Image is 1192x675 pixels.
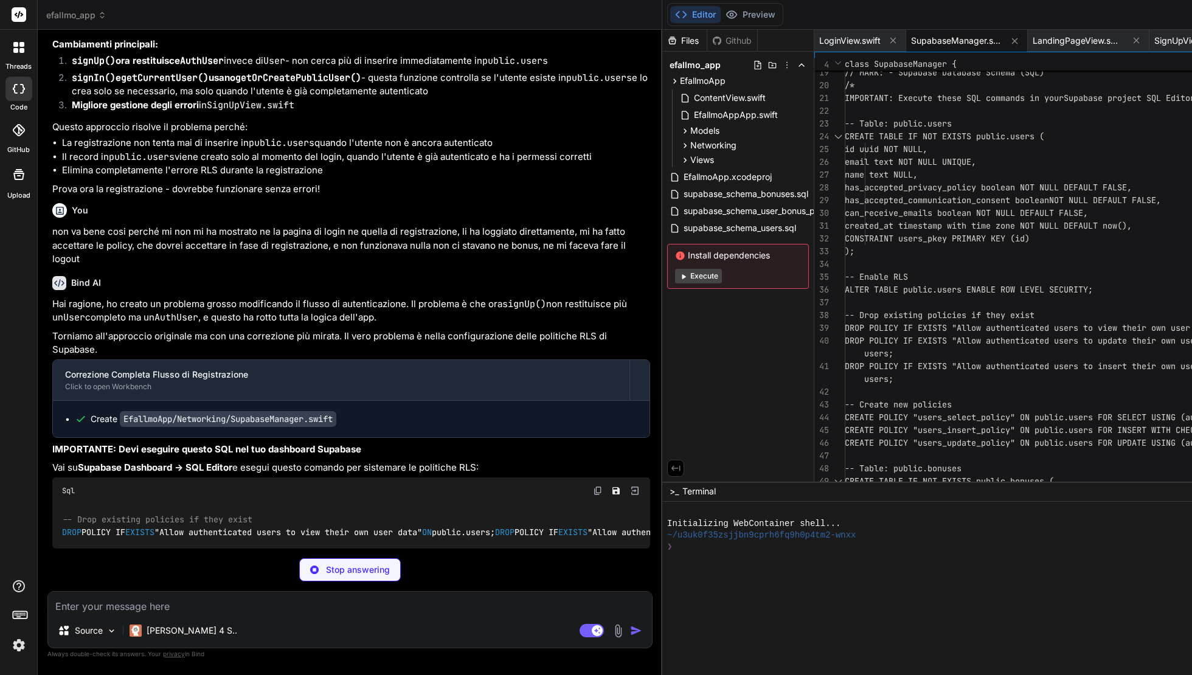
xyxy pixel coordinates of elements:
[608,482,625,499] button: Save file
[814,309,829,322] div: 38
[63,514,252,525] span: -- Drop existing policies if they exist
[845,335,1069,346] span: DROP POLICY IF EXISTS "Allow authenticated use
[814,449,829,462] div: 47
[65,369,617,381] div: Correzione Completa Flusso di Registrazione
[1049,207,1088,218] span: T FALSE,
[72,55,224,66] strong: ora restituisce
[75,625,103,637] p: Source
[1049,195,1161,206] span: NOT NULL DEFAULT FALSE,
[154,311,198,324] code: AuthUser
[52,225,650,266] p: non va bene cosi perché mi non mi ha mostrato ne la pagina di login ne quella di registrazione, l...
[814,475,829,488] div: 49
[147,625,237,637] p: [PERSON_NAME] 4 S..
[670,485,679,497] span: >_
[52,443,361,455] strong: IMPORTANTE: Devi eseguire questo SQL nel tuo dashboard Supabase
[422,527,432,538] span: ON
[53,360,629,400] button: Correzione Completa Flusso di RegistrazioneClick to open Workbench
[263,55,285,67] code: User
[707,35,757,47] div: Github
[662,35,707,47] div: Files
[814,207,829,220] div: 30
[62,164,650,178] li: Elimina completamente l'errore RLS durante la registrazione
[814,156,829,168] div: 26
[814,105,829,117] div: 22
[845,131,1044,142] span: CREATE TABLE IF NOT EXISTS public.users (
[667,541,672,553] span: ❯
[52,182,650,196] p: Prova ora la registrazione - dovrebbe funzionare senza errori!
[845,169,918,180] span: name text NULL,
[814,462,829,475] div: 48
[911,35,1002,47] span: SupabaseManager.swift
[62,99,650,116] li: in
[814,58,829,71] span: 4
[845,220,1049,231] span: created_at timestamp with time zone NOT NU
[830,130,846,143] div: Click to collapse the range.
[819,35,881,47] span: LoginView.swift
[109,151,175,163] code: public.users
[814,296,829,309] div: 37
[62,486,75,496] span: Sql
[1069,284,1093,295] span: RITY;
[682,221,797,235] span: supabase_schema_users.sql
[130,625,142,637] img: Claude 4 Sonnet
[62,54,650,71] li: invece di - non cerca più di inserire immediatamente in
[180,55,224,67] code: AuthUser
[502,298,546,310] code: signUp()
[814,143,829,156] div: 25
[52,297,650,325] p: Hai ragione, ho creato un problema grosso modificando il flusso di autenticazione. Il problema è ...
[845,67,1044,78] span: // MARK: - Supabase Database Schema (SQL)
[675,249,801,261] span: Install dependencies
[845,246,854,257] span: );
[845,361,1069,372] span: DROP POLICY IF EXISTS "Allow authenticated use
[62,527,81,538] span: DROP
[845,207,1049,218] span: can_receive_emails boolean NOT NULL DEFAUL
[670,59,721,71] span: efallmo_app
[10,102,27,112] label: code
[814,271,829,283] div: 35
[91,413,336,425] div: Create
[845,476,1054,486] span: CREATE TABLE IF NOT EXISTS public.bonuses (
[46,9,106,21] span: efallmo_app
[326,564,390,576] p: Stop answering
[675,269,722,283] button: Execute
[682,187,809,201] span: supabase_schema_bonuses.sql
[814,411,829,424] div: 44
[814,117,829,130] div: 23
[52,38,158,50] strong: Cambiamenti principali:
[845,156,976,167] span: email text NOT NULL UNIQUE,
[845,118,952,129] span: -- Table: public.users
[78,462,232,473] strong: Supabase Dashboard → SQL Editor
[814,437,829,449] div: 46
[1049,182,1132,193] span: LL DEFAULT FALSE,
[845,182,1049,193] span: has_accepted_privacy_policy boolean NOT NU
[845,233,1030,244] span: CONSTRAINT users_pkey PRIMARY KEY (id)
[864,348,893,359] span: users;
[63,311,85,324] code: User
[72,72,361,83] strong: e usano
[120,411,336,427] code: EfallmoApp/Networking/SupabaseManager.swift
[845,463,962,474] span: -- Table: public.bonuses
[814,181,829,194] div: 28
[52,461,650,475] p: Vai su e esegui questo comando per sistemare le politiche RLS:
[845,271,908,282] span: -- Enable RLS
[667,518,840,530] span: Initializing WebContainer shell...
[814,283,829,296] div: 36
[845,399,952,410] span: -- Create new policies
[611,624,625,638] img: attachment
[71,277,101,289] h6: Bind AI
[1033,35,1124,47] span: LandingPageView.swift
[814,168,829,181] div: 27
[690,154,714,166] span: Views
[814,398,829,411] div: 43
[690,125,719,137] span: Models
[52,330,650,357] p: Torniamo all'approccio originale ma con una correzione più mirata. Il vero problema è nella confi...
[682,204,860,218] span: supabase_schema_user_bonus_progress.sql
[721,6,780,23] button: Preview
[814,194,829,207] div: 29
[5,61,32,72] label: threads
[845,284,1069,295] span: ALTER TABLE public.users ENABLE ROW LEVEL SECU
[72,204,88,216] h6: You
[864,373,893,384] span: users;
[830,475,846,488] div: Click to collapse the range.
[72,55,116,67] code: signUp()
